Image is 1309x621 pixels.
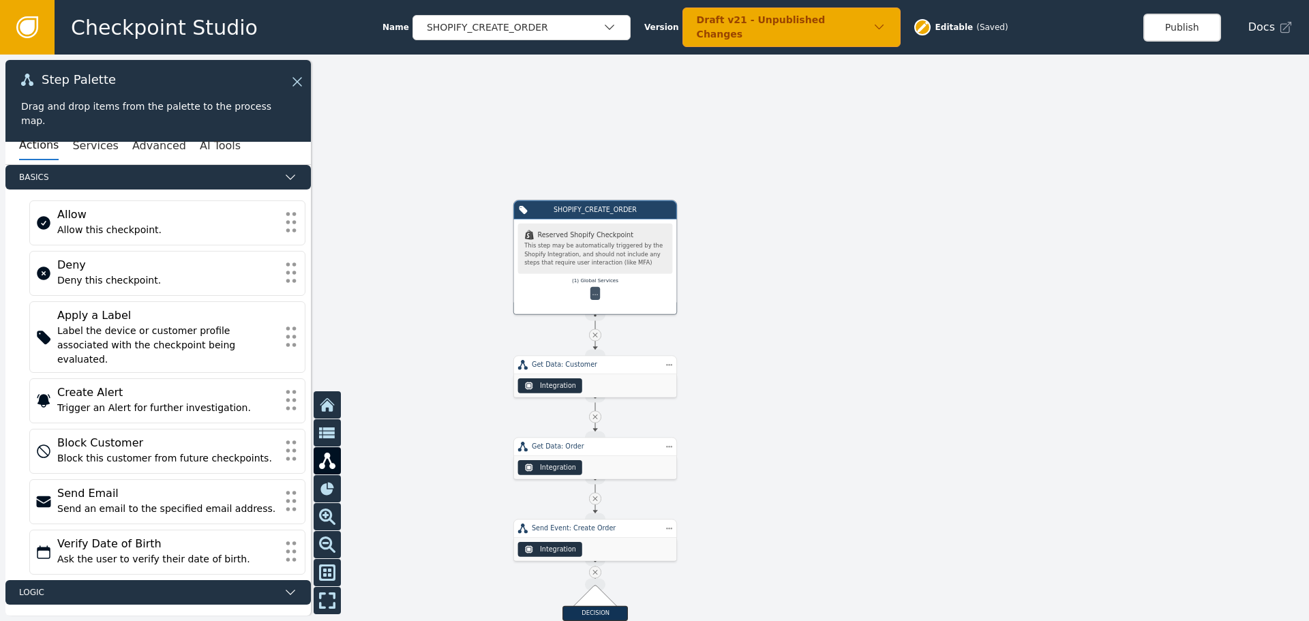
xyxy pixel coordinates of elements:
[57,536,277,552] div: Verify Date of Birth
[57,273,277,288] div: Deny this checkpoint.
[1143,14,1221,42] button: Publish
[57,401,277,415] div: Trigger an Alert for further investigation.
[19,171,278,183] span: Basics
[524,241,666,267] div: This step may be automatically triggered by the Shopify Integration, and should not include any s...
[57,384,277,401] div: Create Alert
[532,205,659,215] div: SHOPIFY_CREATE_ORDER
[57,435,277,451] div: Block Customer
[382,21,409,33] span: Name
[57,324,277,367] div: Label the device or customer profile associated with the checkpoint being evaluated.
[644,21,679,33] span: Version
[562,605,628,620] div: DECISION
[1248,19,1275,35] span: Docs
[427,20,603,35] div: SHOPIFY_CREATE_ORDER
[57,257,277,273] div: Deny
[19,132,59,160] button: Actions
[697,13,873,42] div: Draft v21 - Unpublished Changes
[524,230,666,239] div: Reserved Shopify Checkpoint
[57,552,277,566] div: Ask the user to verify their date of birth.
[532,442,659,451] div: Get Data: Order
[21,100,295,128] div: Drag and drop items from the palette to the process map.
[540,463,576,472] div: Integration
[57,502,277,516] div: Send an email to the specified email address.
[57,207,277,223] div: Allow
[935,21,974,33] span: Editable
[71,12,258,43] span: Checkpoint Studio
[57,223,277,237] div: Allow this checkpoint.
[532,360,659,369] div: Get Data: Customer
[57,307,277,324] div: Apply a Label
[412,15,631,40] button: SHOPIFY_CREATE_ORDER
[540,545,576,554] div: Integration
[42,74,116,86] span: Step Palette
[592,288,598,298] div: ...
[57,451,277,466] div: Block this customer from future checkpoints.
[19,586,278,599] span: Logic
[518,277,673,286] div: ( 1 ) Global Services
[57,485,277,502] div: Send Email
[540,381,576,391] div: Integration
[532,524,659,533] div: Send Event: Create Order
[200,132,241,160] button: AI Tools
[976,21,1008,33] div: ( Saved )
[72,132,118,160] button: Services
[1248,19,1293,35] a: Docs
[682,7,901,47] button: Draft v21 - Unpublished Changes
[132,132,186,160] button: Advanced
